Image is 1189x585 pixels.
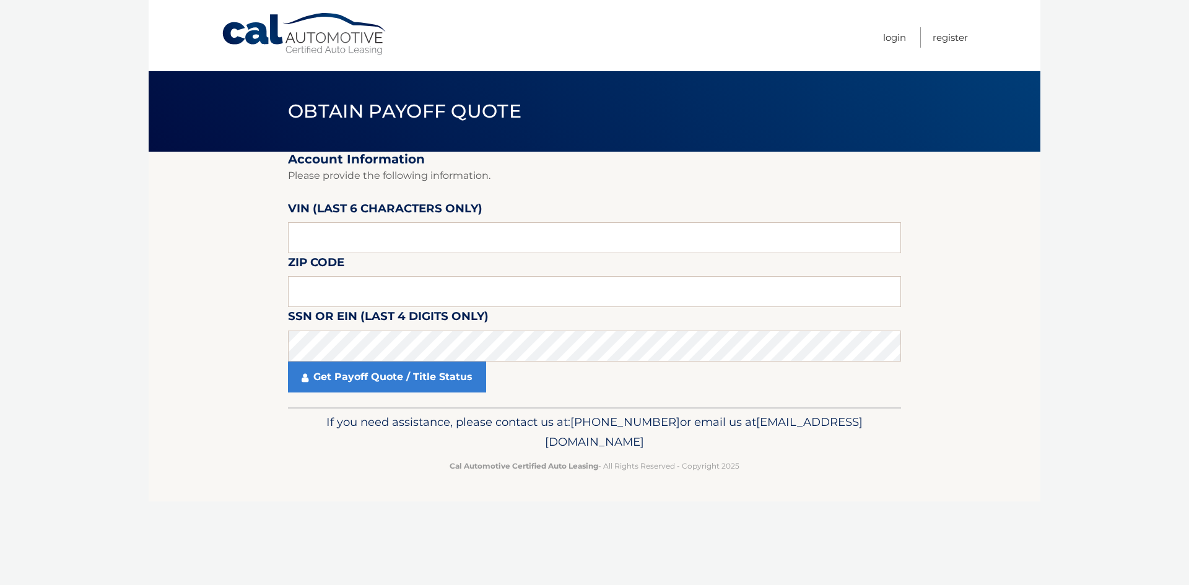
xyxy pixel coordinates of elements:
label: SSN or EIN (last 4 digits only) [288,307,489,330]
p: Please provide the following information. [288,167,901,184]
p: - All Rights Reserved - Copyright 2025 [296,459,893,472]
label: Zip Code [288,253,344,276]
label: VIN (last 6 characters only) [288,199,482,222]
a: Login [883,27,906,48]
span: Obtain Payoff Quote [288,100,521,123]
h2: Account Information [288,152,901,167]
a: Register [933,27,968,48]
a: Cal Automotive [221,12,388,56]
p: If you need assistance, please contact us at: or email us at [296,412,893,452]
span: [PHONE_NUMBER] [570,415,680,429]
a: Get Payoff Quote / Title Status [288,362,486,392]
strong: Cal Automotive Certified Auto Leasing [450,461,598,470]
